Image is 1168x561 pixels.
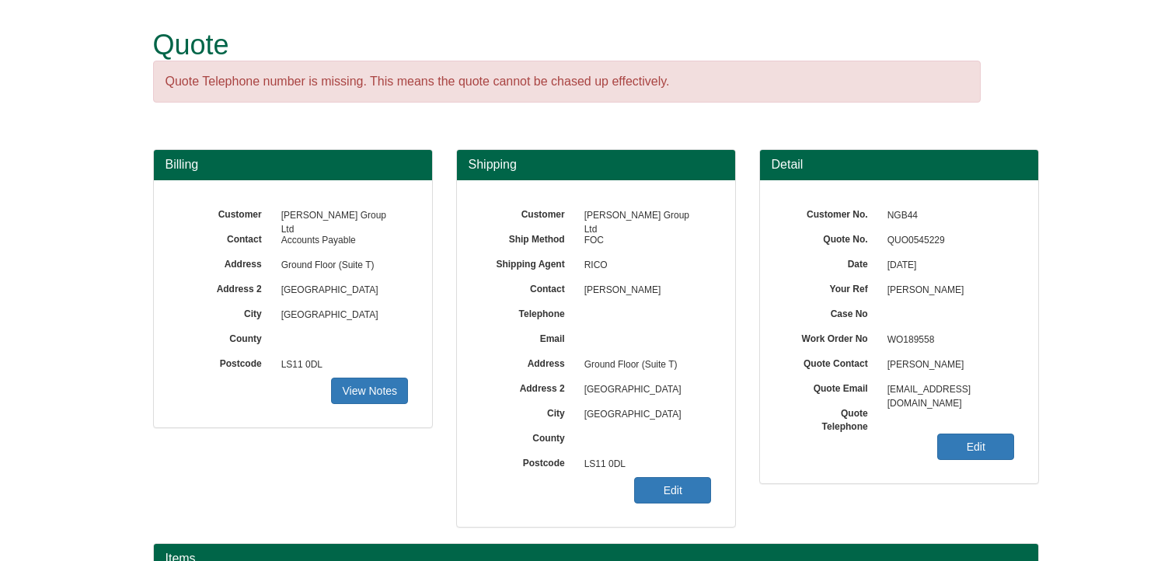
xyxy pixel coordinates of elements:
[577,452,712,477] span: LS11 0DL
[577,402,712,427] span: [GEOGRAPHIC_DATA]
[274,303,409,328] span: [GEOGRAPHIC_DATA]
[177,353,274,371] label: Postcode
[274,204,409,228] span: [PERSON_NAME] Group Ltd
[634,477,711,504] a: Edit
[331,378,408,404] a: View Notes
[783,204,880,221] label: Customer No.
[177,228,274,246] label: Contact
[480,353,577,371] label: Address
[783,402,880,434] label: Quote Telephone
[274,278,409,303] span: [GEOGRAPHIC_DATA]
[177,328,274,346] label: County
[880,253,1015,278] span: [DATE]
[783,253,880,271] label: Date
[274,353,409,378] span: LS11 0DL
[274,253,409,278] span: Ground Floor (Suite T)
[274,228,409,253] span: Accounts Payable
[480,303,577,321] label: Telephone
[783,303,880,321] label: Case No
[577,353,712,378] span: Ground Floor (Suite T)
[887,334,935,345] span: WO189558
[480,402,577,420] label: City
[937,434,1014,460] a: Edit
[177,253,274,271] label: Address
[577,228,712,253] span: FOC
[577,278,712,303] span: [PERSON_NAME]
[480,228,577,246] label: Ship Method
[880,204,1015,228] span: NGB44
[577,253,712,278] span: RICO
[772,158,1027,172] h3: Detail
[480,278,577,296] label: Contact
[469,158,723,172] h3: Shipping
[166,158,420,172] h3: Billing
[480,204,577,221] label: Customer
[577,204,712,228] span: [PERSON_NAME] Group Ltd
[177,303,274,321] label: City
[783,228,880,246] label: Quote No.
[177,278,274,296] label: Address 2
[783,353,880,371] label: Quote Contact
[783,378,880,395] label: Quote Email
[480,427,577,445] label: County
[880,378,1015,402] span: [EMAIL_ADDRESS][DOMAIN_NAME]
[153,61,981,103] div: Quote Telephone number is missing. This means the quote cannot be chased up effectively.
[153,30,981,61] h1: Quote
[880,278,1015,303] span: [PERSON_NAME]
[880,353,1015,378] span: [PERSON_NAME]
[783,278,880,296] label: Your Ref
[577,378,712,402] span: [GEOGRAPHIC_DATA]
[480,328,577,346] label: Email
[480,378,577,395] label: Address 2
[177,204,274,221] label: Customer
[880,228,1015,253] span: QUO0545229
[480,253,577,271] label: Shipping Agent
[480,452,577,470] label: Postcode
[783,328,880,346] label: Work Order No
